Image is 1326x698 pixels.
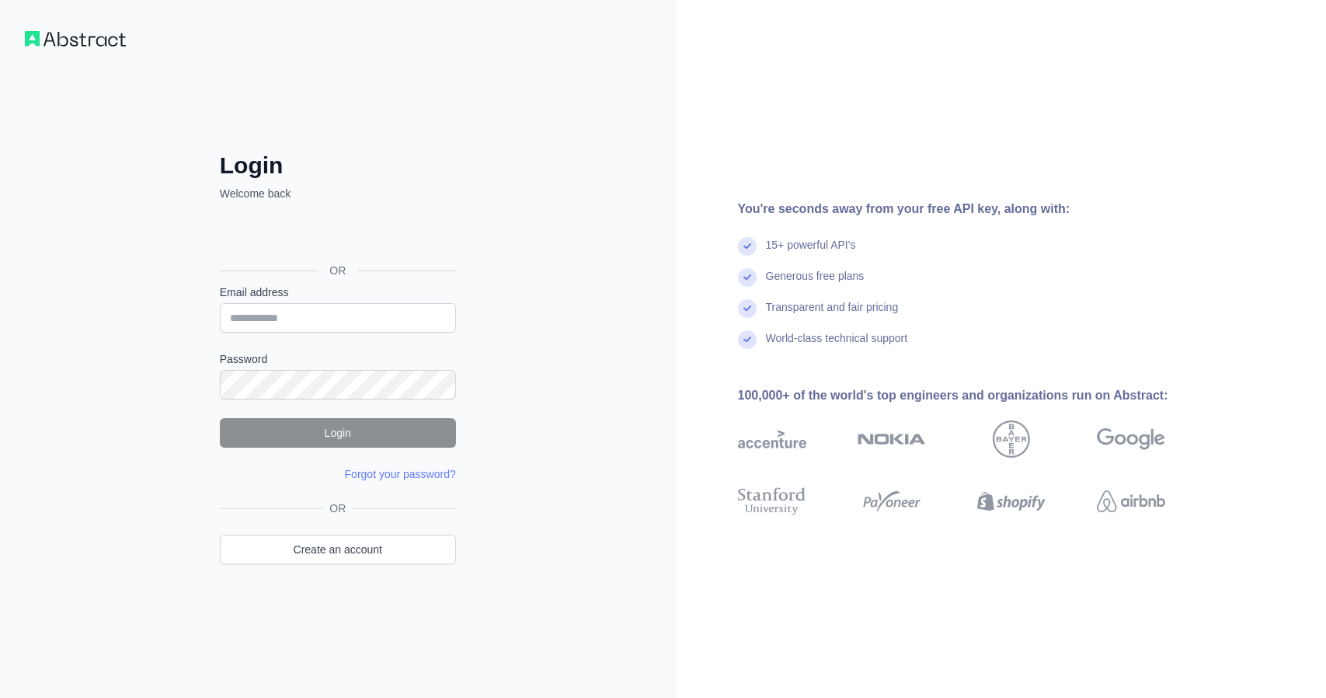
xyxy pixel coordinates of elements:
[220,152,456,180] h2: Login
[858,421,926,458] img: nokia
[738,200,1215,218] div: You're seconds away from your free API key, along with:
[1097,421,1165,458] img: google
[220,186,456,201] p: Welcome back
[220,535,456,564] a: Create an account
[738,237,757,256] img: check mark
[766,330,908,361] div: World-class technical support
[323,501,352,516] span: OR
[220,351,456,367] label: Password
[977,484,1046,518] img: shopify
[738,386,1215,405] div: 100,000+ of the world's top engineers and organizations run on Abstract:
[220,418,456,448] button: Login
[993,421,1030,458] img: bayer
[738,330,757,349] img: check mark
[766,268,865,299] div: Generous free plans
[345,468,456,480] a: Forgot your password?
[738,421,806,458] img: accenture
[220,284,456,300] label: Email address
[212,218,461,253] iframe: Sign in with Google Button
[858,484,926,518] img: payoneer
[738,484,806,518] img: stanford university
[766,237,856,268] div: 15+ powerful API's
[1097,484,1165,518] img: airbnb
[25,31,126,47] img: Workflow
[738,268,757,287] img: check mark
[766,299,899,330] div: Transparent and fair pricing
[317,263,358,278] span: OR
[738,299,757,318] img: check mark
